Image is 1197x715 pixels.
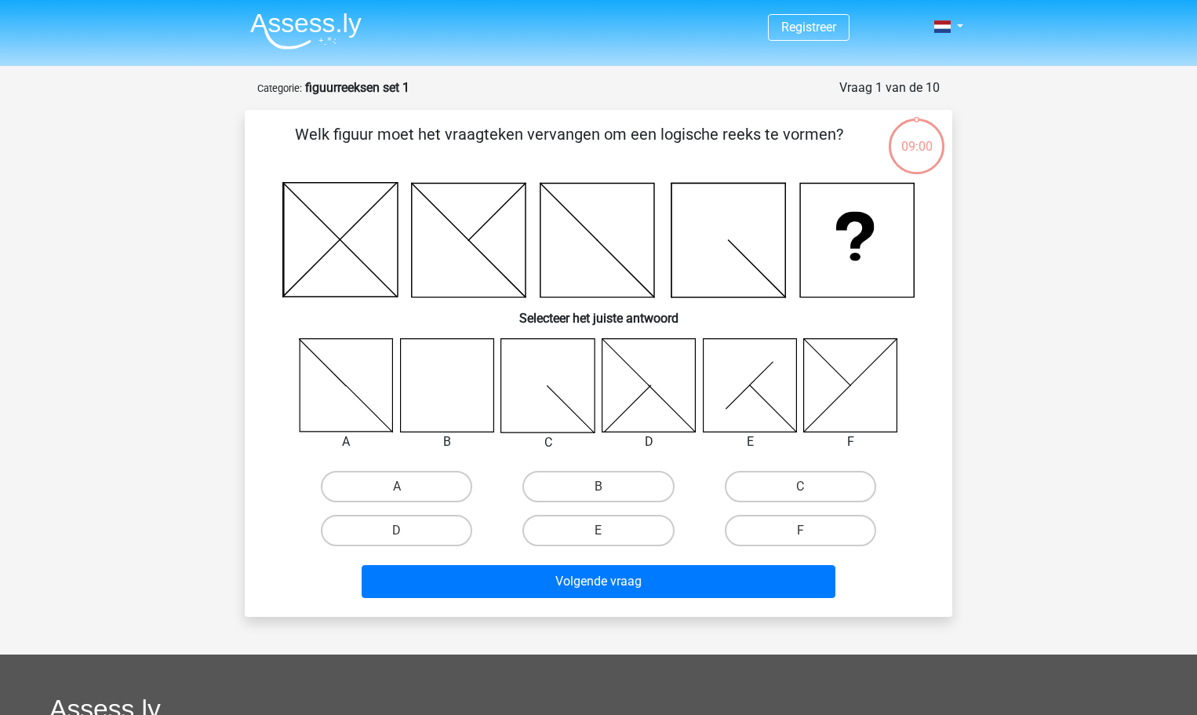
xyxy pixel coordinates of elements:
label: F [725,515,876,546]
div: D [590,432,708,451]
div: Vraag 1 van de 10 [839,78,940,97]
div: C [489,433,607,452]
label: A [321,471,472,502]
h6: Selecteer het juiste antwoord [270,298,927,326]
div: 09:00 [887,117,946,156]
img: Assessly [250,13,362,49]
div: E [691,432,810,451]
div: B [388,432,507,451]
p: Welk figuur moet het vraagteken vervangen om een logische reeks te vormen? [270,122,868,170]
label: B [522,471,674,502]
div: F [791,432,910,451]
label: E [522,515,674,546]
a: Registreer [781,20,836,35]
label: C [725,471,876,502]
small: Categorie: [257,82,302,94]
div: A [287,432,406,451]
button: Volgende vraag [362,565,836,598]
strong: figuurreeksen set 1 [305,80,409,95]
label: D [321,515,472,546]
